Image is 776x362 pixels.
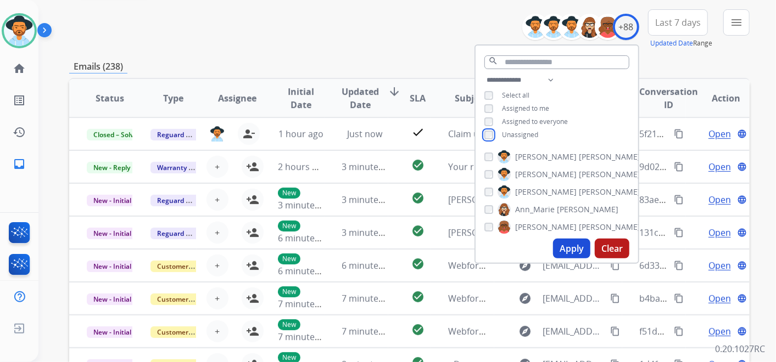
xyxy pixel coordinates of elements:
[674,162,684,172] mat-icon: content_copy
[518,325,532,338] mat-icon: explore
[96,92,124,105] span: Status
[411,290,425,303] mat-icon: check_circle
[278,199,337,211] span: 3 minutes ago
[515,204,555,215] span: Ann_Marie
[410,92,426,105] span: SLA
[215,226,220,239] span: +
[388,85,401,98] mat-icon: arrow_downward
[648,9,708,36] button: Last 7 days
[278,253,300,264] p: New
[69,60,127,73] p: Emails (238)
[610,293,620,303] mat-icon: content_copy
[411,191,425,205] mat-icon: check_circle
[278,128,323,140] span: 1 hour ago
[87,195,138,206] span: New - Initial
[206,287,228,309] button: +
[206,189,228,211] button: +
[150,228,200,239] span: Reguard CS
[518,259,532,272] mat-icon: explore
[246,226,259,239] mat-icon: person_add
[206,320,228,342] button: +
[87,261,138,272] span: New - Initial
[708,292,731,305] span: Open
[278,85,323,111] span: Initial Date
[674,195,684,205] mat-icon: content_copy
[448,161,604,173] span: Your requested Mattress Firm receipt
[448,194,567,206] span: [PERSON_NAME]'s Repair Job
[242,127,255,140] mat-icon: person_remove
[278,265,337,277] span: 6 minutes ago
[411,257,425,270] mat-icon: check_circle
[210,126,225,142] img: agent-avatar
[730,16,743,29] mat-icon: menu
[448,325,697,337] span: Webform from [EMAIL_ADDRESS][DOMAIN_NAME] on [DATE]
[411,159,425,172] mat-icon: check_circle
[215,193,220,206] span: +
[686,79,750,117] th: Action
[448,292,697,304] span: Webform from [EMAIL_ADDRESS][DOMAIN_NAME] on [DATE]
[246,160,259,173] mat-icon: person_add
[13,157,26,171] mat-icon: inbox
[650,38,712,48] span: Range
[206,254,228,276] button: +
[13,94,26,107] mat-icon: list_alt
[715,342,765,355] p: 0.20.1027RC
[595,239,629,258] button: Clear
[502,90,529,100] span: Select all
[87,162,137,173] span: New - Reply
[163,92,183,105] span: Type
[502,104,549,113] span: Assigned to me
[215,292,220,305] span: +
[278,331,337,343] span: 7 minutes ago
[448,259,697,271] span: Webform from [EMAIL_ADDRESS][DOMAIN_NAME] on [DATE]
[87,129,148,140] span: Closed – Solved
[543,292,604,305] span: [EMAIL_ADDRESS][DOMAIN_NAME]
[347,128,382,140] span: Just now
[579,169,640,180] span: [PERSON_NAME]
[150,293,222,305] span: Customer Support
[708,259,731,272] span: Open
[342,292,401,304] span: 7 minutes ago
[502,130,538,139] span: Unassigned
[674,293,684,303] mat-icon: content_copy
[278,286,300,297] p: New
[579,186,640,197] span: [PERSON_NAME]
[610,261,620,270] mat-icon: content_copy
[518,292,532,305] mat-icon: explore
[515,222,577,233] span: [PERSON_NAME]
[708,226,731,239] span: Open
[342,85,379,111] span: Updated Date
[278,220,300,231] p: New
[150,326,222,338] span: Customer Support
[543,259,604,272] span: [EMAIL_ADDRESS][DOMAIN_NAME]
[206,222,228,244] button: +
[278,298,337,310] span: 7 minutes ago
[737,228,747,237] mat-icon: language
[737,326,747,336] mat-icon: language
[342,259,401,271] span: 6 minutes ago
[87,326,138,338] span: New - Initial
[579,151,640,162] span: [PERSON_NAME]
[737,293,747,303] mat-icon: language
[674,326,684,336] mat-icon: content_copy
[87,228,138,239] span: New - Initial
[610,326,620,336] mat-icon: content_copy
[448,227,555,239] span: [PERSON_NAME] PWR Rec
[708,160,731,173] span: Open
[246,325,259,338] mat-icon: person_add
[150,162,207,173] span: Warranty Ops
[737,261,747,270] mat-icon: language
[613,14,639,40] div: +88
[411,224,425,237] mat-icon: check_circle
[206,156,228,178] button: +
[543,325,604,338] span: [EMAIL_ADDRESS][DOMAIN_NAME]
[708,325,731,338] span: Open
[655,20,701,25] span: Last 7 days
[455,92,487,105] span: Subject
[4,15,35,46] img: avatar
[737,195,747,205] mat-icon: language
[246,292,259,305] mat-icon: person_add
[150,195,200,206] span: Reguard CS
[342,194,401,206] span: 3 minutes ago
[215,325,220,338] span: +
